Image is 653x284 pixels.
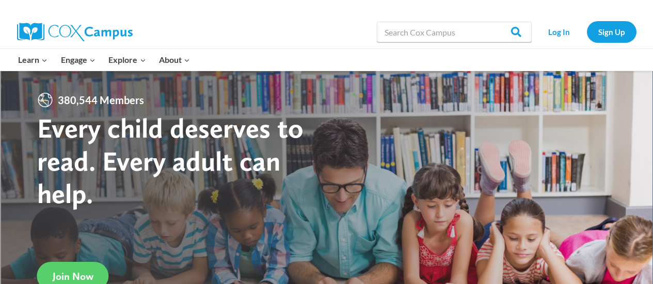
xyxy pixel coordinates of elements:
[159,53,190,66] span: About
[12,49,197,71] nav: Primary Navigation
[18,53,47,66] span: Learn
[377,22,532,42] input: Search Cox Campus
[108,53,146,66] span: Explore
[537,21,582,42] a: Log In
[17,23,133,41] img: Cox Campus
[587,21,636,42] a: Sign Up
[537,21,636,42] nav: Secondary Navigation
[61,53,95,66] span: Engage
